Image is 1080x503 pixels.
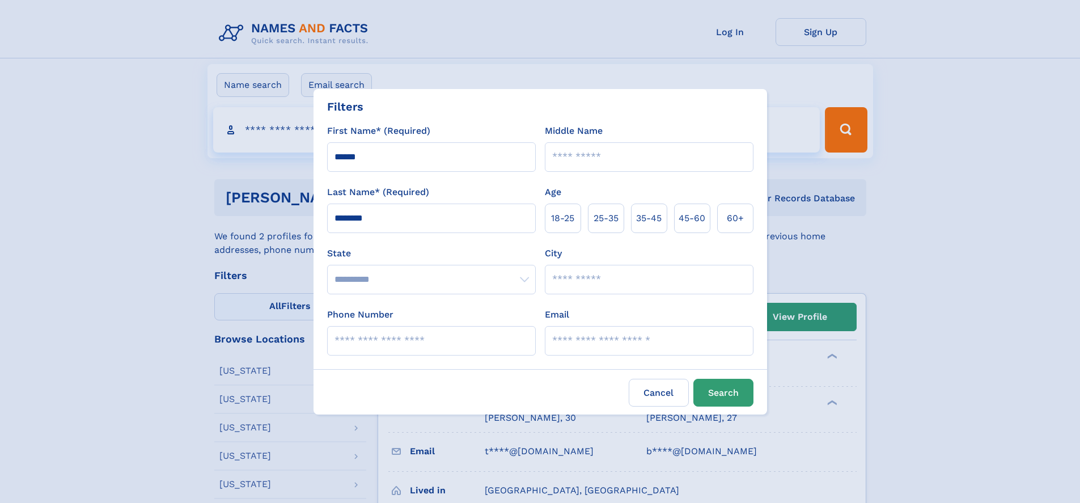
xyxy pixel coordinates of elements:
[551,212,574,225] span: 18‑25
[327,98,363,115] div: Filters
[545,247,562,260] label: City
[545,185,561,199] label: Age
[327,247,536,260] label: State
[693,379,753,407] button: Search
[727,212,744,225] span: 60+
[545,308,569,322] label: Email
[679,212,705,225] span: 45‑60
[545,124,603,138] label: Middle Name
[327,185,429,199] label: Last Name* (Required)
[327,308,393,322] label: Phone Number
[629,379,689,407] label: Cancel
[594,212,619,225] span: 25‑35
[327,124,430,138] label: First Name* (Required)
[636,212,662,225] span: 35‑45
